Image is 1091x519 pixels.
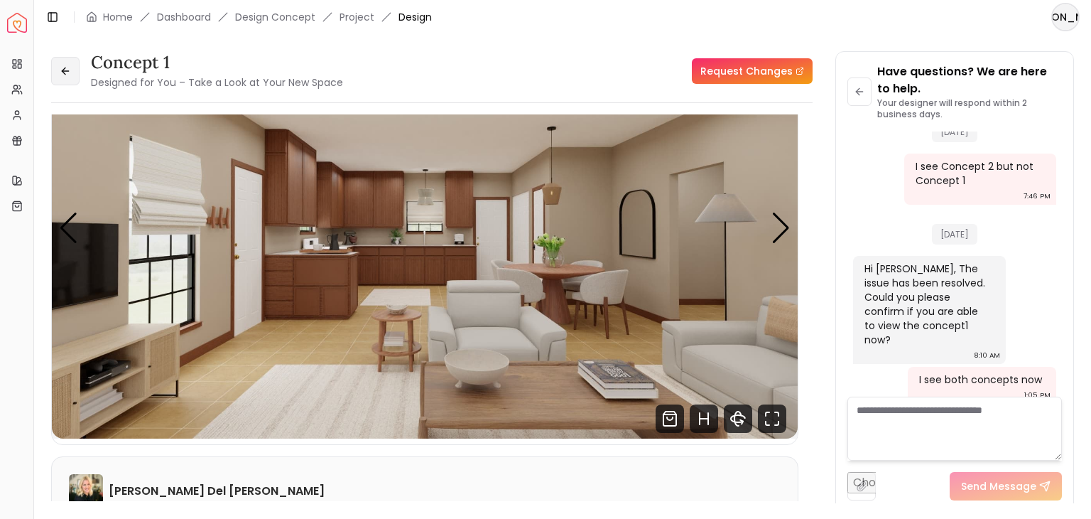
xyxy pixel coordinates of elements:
a: Project [340,10,374,24]
a: Home [103,10,133,24]
p: Have questions? We are here to help. [877,63,1062,97]
h3: concept 1 [91,51,343,74]
img: Tina Martin Del Campo [69,474,103,508]
div: I see Concept 2 but not Concept 1 [916,159,1043,188]
span: [PERSON_NAME] [1053,4,1078,30]
svg: 360 View [724,405,752,433]
div: 7:46 PM [1024,189,1051,203]
a: Dashboard [157,10,211,24]
div: Next slide [771,213,791,244]
svg: Hotspots Toggle [690,405,718,433]
nav: breadcrumb [86,10,432,24]
button: [PERSON_NAME] [1051,3,1080,31]
div: 8:10 AM [974,348,1000,363]
svg: Shop Products from this design [656,405,684,433]
div: 1:05 PM [1024,388,1051,402]
li: Design Concept [235,10,315,24]
div: 4 / 5 [52,18,798,439]
h6: [PERSON_NAME] Del [PERSON_NAME] [109,483,325,500]
p: Your designer will respond within 2 business days. [877,97,1062,120]
img: Design Render 4 [52,18,798,439]
div: Hi [PERSON_NAME], The issue has been resolved. Could you please confirm if you are able to view t... [864,262,992,347]
div: I see both concepts now [919,373,1042,387]
div: Previous slide [59,213,78,244]
a: Request Changes [692,58,813,84]
svg: Fullscreen [758,405,786,433]
small: Designed for You – Take a Look at Your New Space [91,75,343,90]
a: Spacejoy [7,13,27,33]
span: [DATE] [932,122,977,142]
div: Carousel [52,18,798,439]
span: [DATE] [932,224,977,245]
img: Spacejoy Logo [7,13,27,33]
span: Design [398,10,432,24]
